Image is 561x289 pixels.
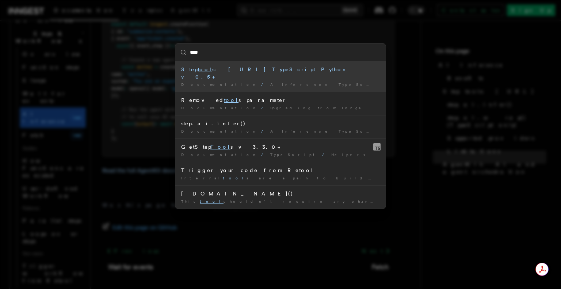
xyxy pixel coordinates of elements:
[261,152,267,157] span: /
[261,82,267,87] span: /
[210,144,230,150] mark: Tool
[181,66,380,80] div: Step s: [URL] TypeScript Python v0.5+
[181,143,380,151] div: GetStep s v3.3.0+
[181,120,380,127] div: step.ai.infer()
[181,199,380,204] div: This shouldn't require any changes. We'd still …
[181,190,380,197] div: [DOMAIN_NAME]()
[270,82,471,87] span: AI Inference TypeScript and Python only
[200,199,224,204] mark: tool
[181,129,258,133] span: Documentation
[270,106,458,110] span: Upgrading from Inngest SDK v1 to v2
[331,152,370,157] span: Helpers
[198,66,212,72] mark: tool
[223,176,247,180] mark: tool
[322,152,328,157] span: /
[270,129,471,133] span: AI Inference TypeScript and Python only
[181,152,258,157] span: Documentation
[181,106,258,110] span: Documentation
[270,152,319,157] span: TypeScript
[261,106,267,110] span: /
[224,97,238,103] mark: tool
[261,129,267,133] span: /
[181,167,380,174] div: Trigger your code from Retool
[181,175,380,181] div: Internal s are a pain to build and maintain. Fortunately …
[181,82,258,87] span: Documentation
[181,96,380,104] div: Removed s parameter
